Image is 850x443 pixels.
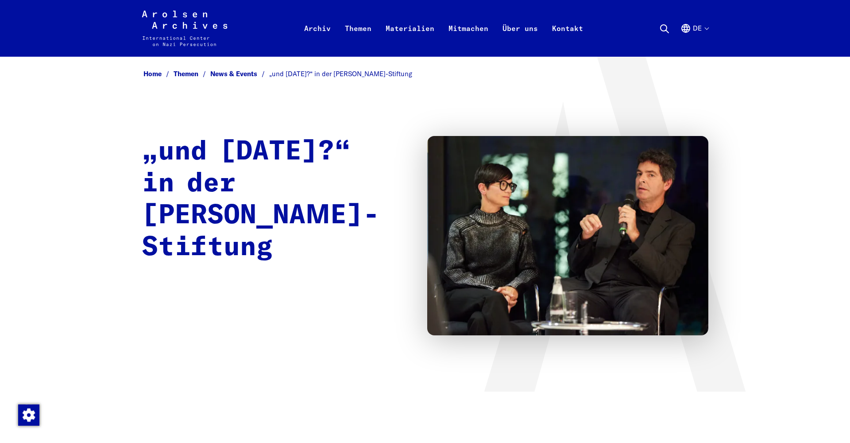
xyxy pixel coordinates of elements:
img: Zustimmung ändern [18,404,39,426]
a: Archiv [297,21,338,57]
button: Deutsch, Sprachauswahl [680,23,708,55]
span: „und [DATE]?“ in der [PERSON_NAME]-Stiftung [269,70,412,78]
a: News & Events [210,70,269,78]
a: Themen [338,21,379,57]
a: Mitmachen [441,21,495,57]
a: Materialien [379,21,441,57]
nav: Primär [297,11,590,46]
a: Kontakt [545,21,590,57]
a: Themen [174,70,210,78]
a: Home [143,70,174,78]
a: Über uns [495,21,545,57]
nav: Breadcrumb [142,67,708,81]
h1: „und [DATE]?“ in der [PERSON_NAME]-Stiftung [142,136,410,264]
